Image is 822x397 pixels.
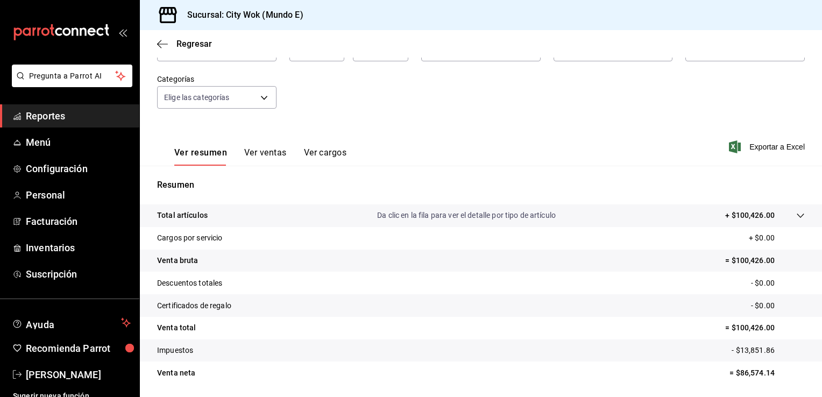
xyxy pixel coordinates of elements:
[157,179,805,192] p: Resumen
[157,75,277,83] label: Categorías
[725,322,805,334] p: = $100,426.00
[157,232,223,244] p: Cargos por servicio
[174,147,346,166] div: navigation tabs
[157,210,208,221] p: Total artículos
[157,367,195,379] p: Venta neta
[26,367,131,382] span: [PERSON_NAME]
[157,345,193,356] p: Impuestos
[26,161,131,176] span: Configuración
[26,188,131,202] span: Personal
[118,28,127,37] button: open_drawer_menu
[729,367,805,379] p: = $86,574.14
[26,109,131,123] span: Reportes
[29,70,116,82] span: Pregunta a Parrot AI
[12,65,132,87] button: Pregunta a Parrot AI
[26,341,131,356] span: Recomienda Parrot
[725,255,805,266] p: = $100,426.00
[725,210,775,221] p: + $100,426.00
[164,92,230,103] span: Elige las categorías
[176,39,212,49] span: Regresar
[157,300,231,311] p: Certificados de regalo
[157,278,222,289] p: Descuentos totales
[26,240,131,255] span: Inventarios
[26,135,131,150] span: Menú
[244,147,287,166] button: Ver ventas
[731,140,805,153] button: Exportar a Excel
[157,322,196,334] p: Venta total
[26,316,117,329] span: Ayuda
[304,147,347,166] button: Ver cargos
[26,214,131,229] span: Facturación
[157,255,198,266] p: Venta bruta
[174,147,227,166] button: Ver resumen
[8,78,132,89] a: Pregunta a Parrot AI
[26,267,131,281] span: Suscripción
[751,300,805,311] p: - $0.00
[157,39,212,49] button: Regresar
[377,210,556,221] p: Da clic en la fila para ver el detalle por tipo de artículo
[751,278,805,289] p: - $0.00
[749,232,805,244] p: + $0.00
[732,345,805,356] p: - $13,851.86
[179,9,303,22] h3: Sucursal: City Wok (Mundo E)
